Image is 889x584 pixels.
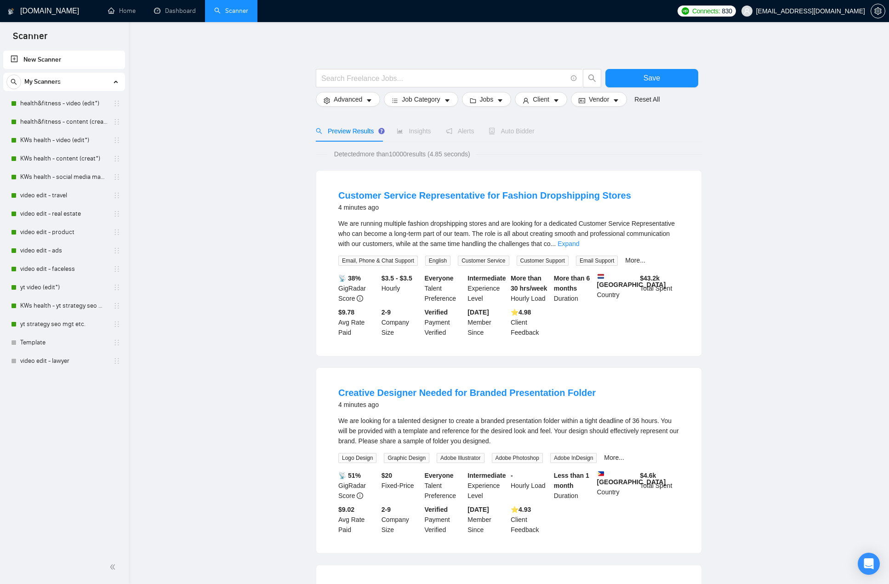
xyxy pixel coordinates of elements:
img: 🇳🇱 [598,273,604,280]
span: Connects: [692,6,720,16]
span: holder [113,173,120,181]
span: caret-down [553,97,559,104]
span: Alerts [446,127,474,135]
span: holder [113,229,120,236]
a: dashboardDashboard [154,7,196,15]
a: Creative Designer Needed for Branded Presentation Folder [338,388,596,398]
b: Intermediate [467,275,506,282]
b: 📡 38% [338,275,361,282]
span: user [744,8,750,14]
li: New Scanner [3,51,125,69]
b: $3.5 - $3.5 [382,275,412,282]
span: Preview Results [316,127,382,135]
div: Hourly [380,273,423,303]
b: [GEOGRAPHIC_DATA] [597,273,666,288]
div: Company Size [380,504,423,535]
a: yt strategy seo mgt etc. [20,315,108,333]
div: 4 minutes ago [338,399,596,410]
button: setting [871,4,885,18]
b: $ 4.6k [640,472,656,479]
a: video edit - real estate [20,205,108,223]
a: video edit - ads [20,241,108,260]
a: Expand [558,240,579,247]
b: 2-9 [382,506,391,513]
span: holder [113,265,120,273]
div: Client Feedback [509,307,552,338]
b: - [511,472,513,479]
span: user [523,97,529,104]
span: Insights [397,127,431,135]
span: holder [113,210,120,218]
span: double-left [109,562,119,572]
div: Country [595,470,638,501]
span: info-circle [357,492,363,499]
span: caret-down [613,97,619,104]
div: Experience Level [466,273,509,303]
div: Client Feedback [509,504,552,535]
button: userClientcaret-down [515,92,567,107]
span: area-chart [397,128,403,134]
a: health&fitness - video (edit*) [20,94,108,113]
b: Everyone [425,472,454,479]
div: Talent Preference [423,470,466,501]
span: Job Category [402,94,440,104]
div: We are looking for a talented designer to create a branded presentation folder within a tight dea... [338,416,679,446]
span: Graphic Design [384,453,429,463]
span: Detected more than 10000 results (4.85 seconds) [328,149,477,159]
a: video edit - faceless [20,260,108,278]
span: holder [113,357,120,365]
span: Customer Support [517,256,569,266]
div: Fixed-Price [380,470,423,501]
span: setting [324,97,330,104]
a: setting [871,7,885,15]
span: setting [871,7,885,15]
span: holder [113,100,120,107]
b: $ 43.2k [640,275,660,282]
b: More than 30 hrs/week [511,275,547,292]
div: Avg Rate Paid [336,504,380,535]
span: robot [489,128,495,134]
b: [DATE] [467,506,489,513]
span: English [425,256,450,266]
input: Search Freelance Jobs... [321,73,567,84]
span: holder [113,118,120,126]
img: logo [8,4,14,19]
span: Auto Bidder [489,127,534,135]
b: [DATE] [467,309,489,316]
span: Logo Design [338,453,376,463]
button: folderJobscaret-down [462,92,512,107]
span: caret-down [366,97,372,104]
div: Hourly Load [509,273,552,303]
span: holder [113,192,120,199]
span: ... [550,240,556,247]
a: searchScanner [214,7,248,15]
b: Verified [425,506,448,513]
div: Experience Level [466,470,509,501]
li: My Scanners [3,73,125,370]
a: video edit - travel [20,186,108,205]
span: holder [113,321,120,328]
span: search [7,79,21,85]
b: $9.02 [338,506,354,513]
a: More... [625,257,645,264]
span: holder [113,247,120,254]
span: idcard [579,97,585,104]
span: holder [113,339,120,346]
div: Total Spent [638,273,681,303]
span: Jobs [480,94,494,104]
a: New Scanner [11,51,118,69]
span: Adobe Photoshop [492,453,543,463]
div: Payment Verified [423,307,466,338]
span: Save [644,72,660,84]
span: search [583,74,601,82]
a: KWs health - social media manag* [20,168,108,186]
button: settingAdvancedcaret-down [316,92,380,107]
div: Avg Rate Paid [336,307,380,338]
b: $ 20 [382,472,392,479]
a: Template [20,333,108,352]
span: notification [446,128,452,134]
span: caret-down [444,97,450,104]
span: My Scanners [24,73,61,91]
div: Company Size [380,307,423,338]
div: Talent Preference [423,273,466,303]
